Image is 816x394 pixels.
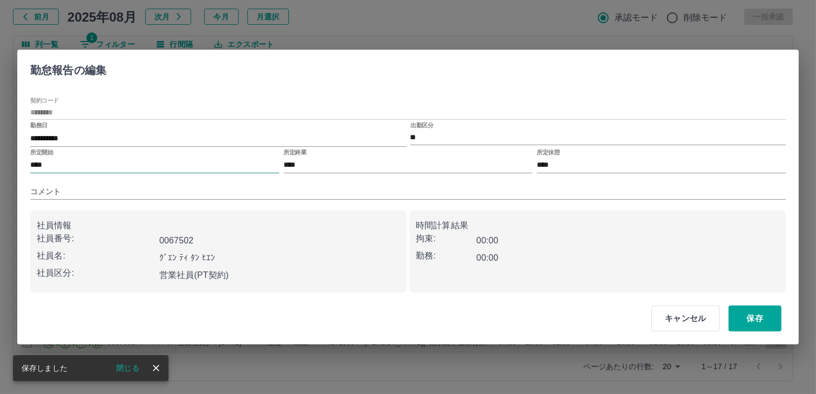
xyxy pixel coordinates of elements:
[729,305,781,331] button: 保存
[416,219,779,232] p: 時間計算結果
[537,148,559,156] label: 所定休憩
[476,253,498,262] b: 00:00
[17,50,119,86] h2: 勤怠報告の編集
[416,232,476,245] p: 拘束:
[651,305,720,331] button: キャンセル
[284,148,306,156] label: 所定終業
[30,148,53,156] label: 所定開始
[37,232,155,245] p: 社員番号:
[148,360,164,376] button: close
[159,253,215,262] b: ｸﾞｴﾝ ﾃｨ ﾀﾝ ﾋｴﾝ
[22,358,68,378] div: 保存しました
[30,121,48,130] label: 勤務日
[159,270,229,280] b: 営業社員(PT契約)
[37,267,155,280] p: 社員区分:
[410,121,433,130] label: 出勤区分
[159,236,193,245] b: 0067502
[107,360,148,376] button: 閉じる
[30,97,59,105] label: 契約コード
[476,236,498,245] b: 00:00
[37,219,400,232] p: 社員情報
[37,249,155,262] p: 社員名:
[416,249,476,262] p: 勤務:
